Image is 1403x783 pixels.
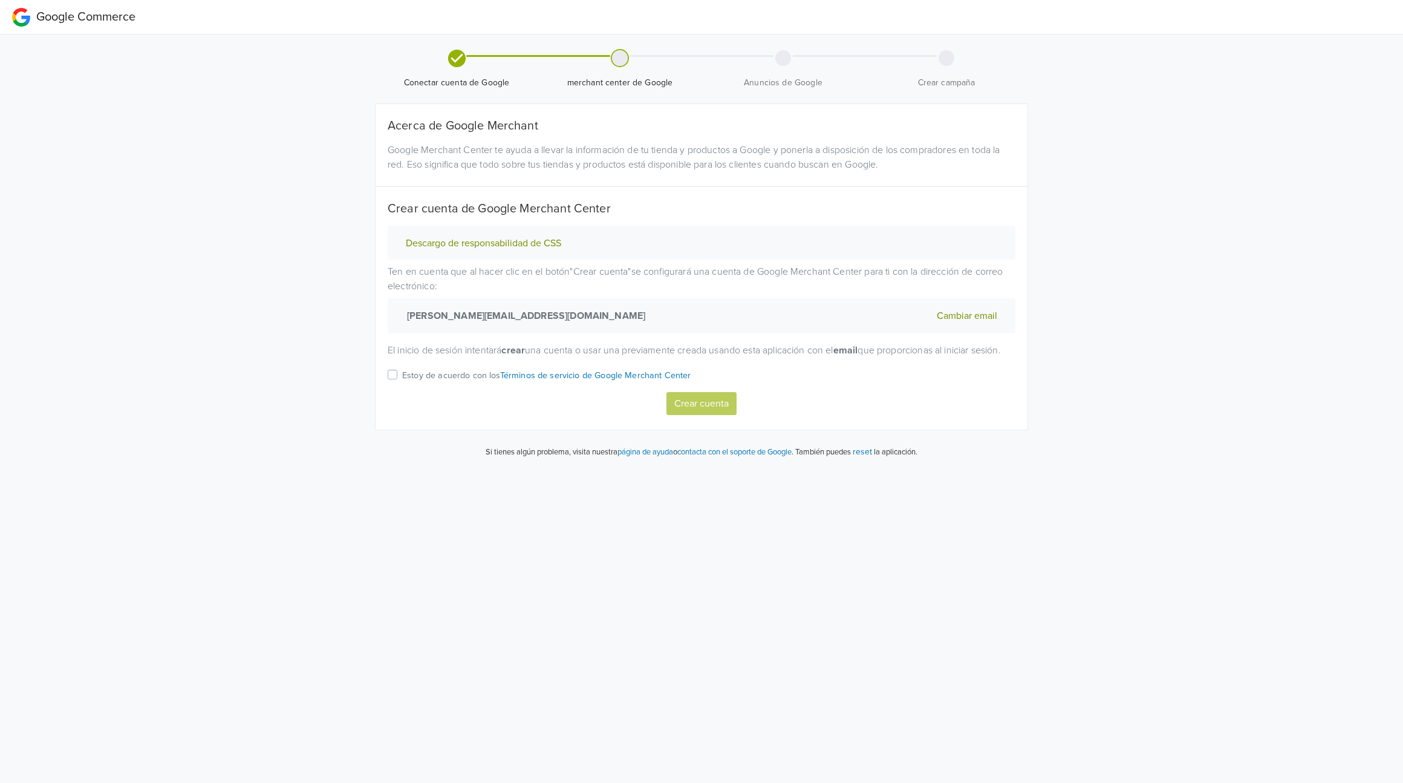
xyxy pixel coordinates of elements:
strong: [PERSON_NAME][EMAIL_ADDRESS][DOMAIN_NAME] [402,309,645,323]
p: Estoy de acuerdo con los [402,369,691,382]
strong: crear [501,344,525,356]
a: página de ayuda [617,447,673,457]
span: Crear campaña [870,77,1023,89]
a: contacta con el soporte de Google [677,447,792,457]
button: Descargo de responsabilidad de CSS [402,237,565,250]
button: Cambiar email [933,308,1001,324]
h5: Crear cuenta de Google Merchant Center [388,201,1015,216]
p: También puedes la aplicación. [793,445,917,459]
strong: email [833,344,858,356]
div: Google Merchant Center te ayuda a llevar la información de tu tienda y productos a Google y poner... [379,143,1024,172]
span: Anuncios de Google [706,77,860,89]
span: Conectar cuenta de Google [380,77,533,89]
h5: Acerca de Google Merchant [388,119,1015,133]
span: merchant center de Google [543,77,697,89]
p: Ten en cuenta que al hacer clic en el botón " Crear cuenta " se configurará una cuenta de Google ... [388,264,1015,333]
p: El inicio de sesión intentará una cuenta o usar una previamente creada usando esta aplicación con... [388,343,1015,358]
a: Términos de servicio de Google Merchant Center [500,370,691,381]
p: Si tienes algún problema, visita nuestra o . [486,447,793,459]
span: Google Commerce [36,10,135,24]
button: reset [853,445,872,459]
